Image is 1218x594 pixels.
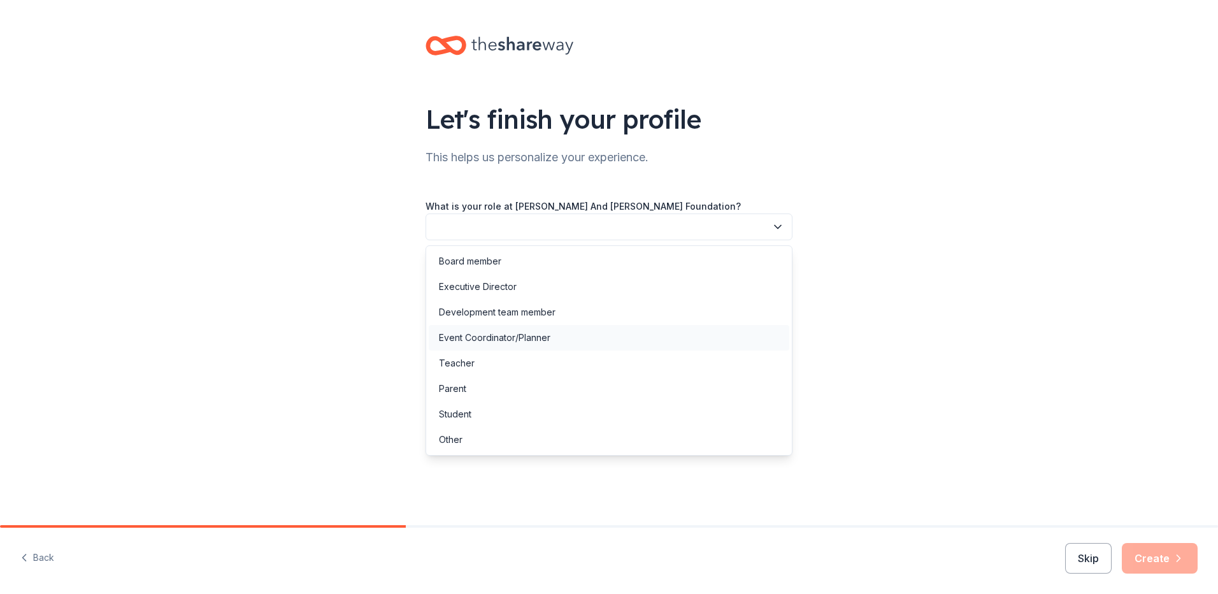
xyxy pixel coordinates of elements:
div: Event Coordinator/Planner [439,330,550,345]
div: Other [439,432,462,447]
div: Executive Director [439,279,517,294]
div: Development team member [439,305,555,320]
div: Student [439,407,471,422]
div: Parent [439,381,466,396]
div: Board member [439,254,501,269]
div: Teacher [439,356,475,371]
